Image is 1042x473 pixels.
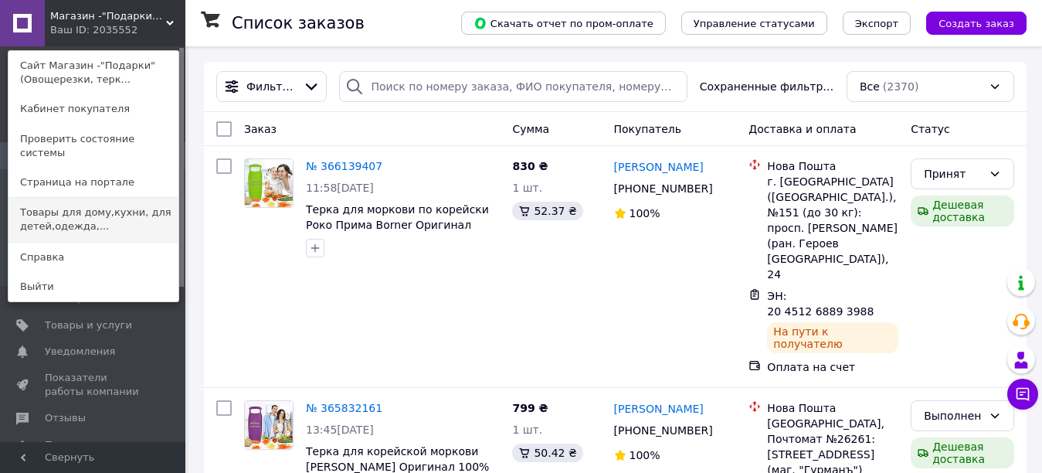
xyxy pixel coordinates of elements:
[8,272,178,301] a: Выйти
[50,23,115,37] div: Ваш ID: 2035552
[767,400,898,416] div: Нова Пошта
[461,12,666,35] button: Скачать отчет по пром-оплате
[244,400,294,450] a: Фото товару
[700,79,834,94] span: Сохраненные фильтры:
[45,411,86,425] span: Отзывы
[1007,379,1038,410] button: Чат с покупателем
[938,18,1014,29] span: Создать заказ
[767,359,898,375] div: Оплата на счет
[339,71,687,102] input: Поиск по номеру заказа, ФИО покупателя, номеру телефона, Email, номеру накладной
[926,12,1027,35] button: Создать заказ
[855,18,898,29] span: Экспорт
[8,243,178,272] a: Справка
[45,438,108,452] span: Покупатели
[8,51,178,94] a: Сайт Магазин -"Подарки"(Овощерезки, терк...
[306,424,374,436] span: 13:45[DATE]
[50,9,166,23] span: Магазин -"Подарки"(Овощерезки, терки Borner,товары для дому,кухни, детей, одежда, подставки ,обувь)
[306,402,382,414] a: № 365832161
[45,345,115,359] span: Уведомления
[512,182,542,194] span: 1 шт.
[246,79,297,94] span: Фильтры
[630,449,660,461] span: 100%
[843,12,911,35] button: Экспорт
[694,18,815,29] span: Управление статусами
[245,401,293,449] img: Фото товару
[767,174,898,282] div: г. [GEOGRAPHIC_DATA] ([GEOGRAPHIC_DATA].), №151 (до 30 кг): просп. [PERSON_NAME] (ран. Героев [GE...
[512,160,548,172] span: 830 ₴
[512,202,582,220] div: 52.37 ₴
[8,94,178,124] a: Кабинет покупателя
[924,165,983,182] div: Принят
[8,124,178,168] a: Проверить состояние системы
[630,207,660,219] span: 100%
[614,123,682,135] span: Покупатель
[767,290,874,318] span: ЭН: 20 4512 6889 3988
[911,196,1014,226] div: Дешевая доставка
[512,444,582,462] div: 50.42 ₴
[767,322,898,353] div: На пути к получателю
[244,158,294,208] a: Фото товару
[306,160,382,172] a: № 366139407
[860,79,880,94] span: Все
[512,402,548,414] span: 799 ₴
[512,123,549,135] span: Сумма
[306,182,374,194] span: 11:58[DATE]
[767,158,898,174] div: Нова Пошта
[911,123,950,135] span: Статус
[8,198,178,241] a: Товары для дому,кухни, для детей,одежда,...
[244,123,277,135] span: Заказ
[45,371,143,399] span: Показатели работы компании
[245,159,293,207] img: Фото товару
[911,16,1027,29] a: Создать заказ
[883,80,919,93] span: (2370)
[232,14,365,32] h1: Список заказов
[748,123,856,135] span: Доставка и оплата
[614,159,704,175] a: [PERSON_NAME]
[614,401,704,417] a: [PERSON_NAME]
[512,424,542,436] span: 1 шт.
[611,178,716,199] div: [PHONE_NUMBER]
[611,420,716,441] div: [PHONE_NUMBER]
[473,16,653,30] span: Скачать отчет по пром-оплате
[924,407,983,424] div: Выполнен
[306,203,489,247] a: Терка для моркови по корейски Роко Прима Borner Оригинал оранжевая
[681,12,827,35] button: Управление статусами
[911,437,1014,468] div: Дешевая доставка
[45,318,132,332] span: Товары и услуги
[8,168,178,197] a: Страница на портале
